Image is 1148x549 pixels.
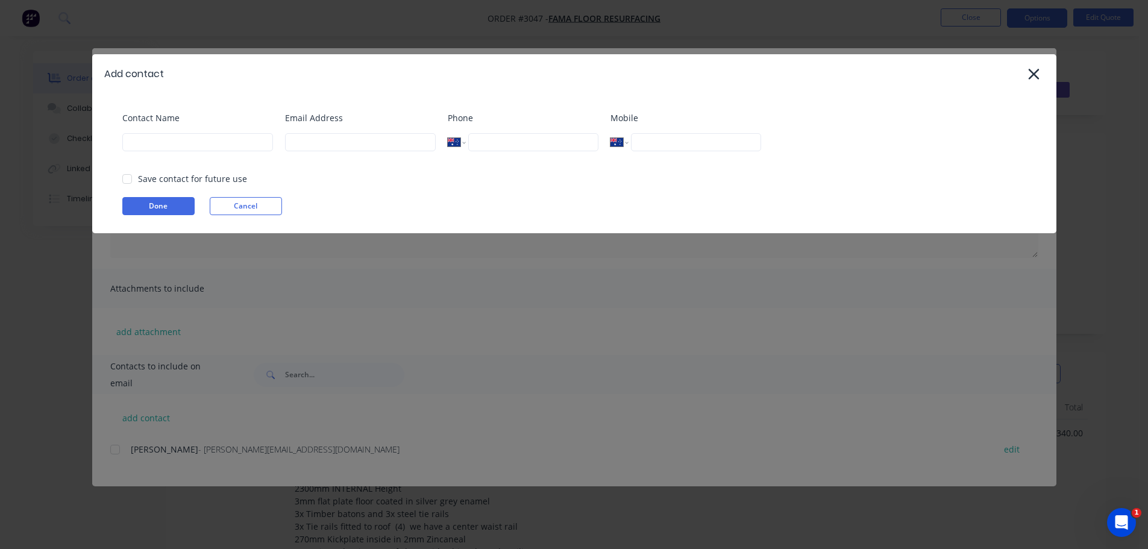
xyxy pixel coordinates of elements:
[122,111,273,124] label: Contact Name
[138,172,247,185] div: Save contact for future use
[210,197,282,215] button: Cancel
[122,197,195,215] button: Done
[1132,508,1141,518] span: 1
[285,111,436,124] label: Email Address
[1107,508,1136,537] iframe: Intercom live chat
[104,67,164,81] div: Add contact
[448,111,598,124] label: Phone
[610,111,761,124] label: Mobile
